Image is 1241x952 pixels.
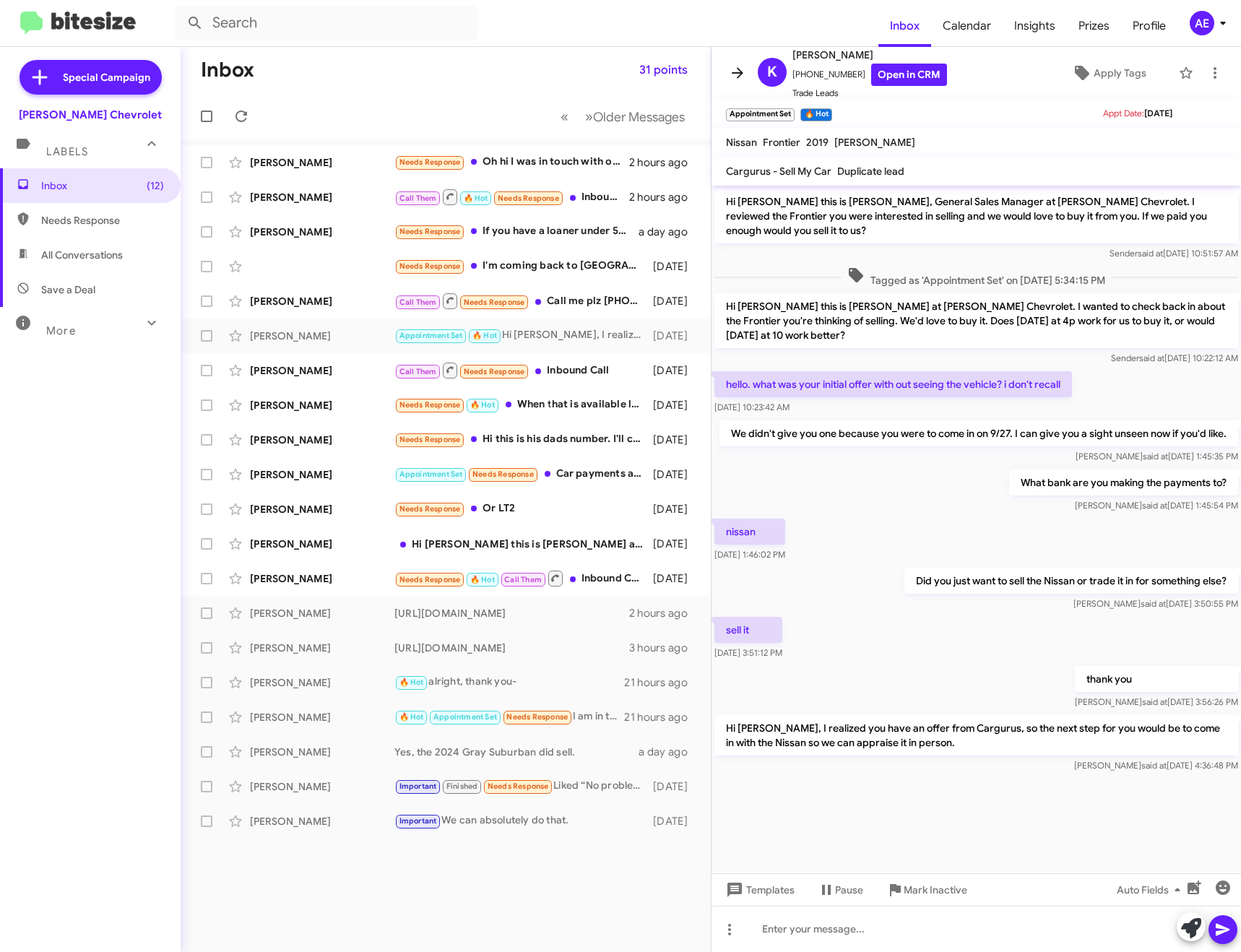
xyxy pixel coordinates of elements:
[553,102,693,131] nav: Page navigation example
[399,194,437,203] span: Call Them
[650,779,699,794] div: [DATE]
[250,329,394,343] div: [PERSON_NAME]
[394,641,629,655] div: [URL][DOMAIN_NAME]
[394,537,650,551] div: Hi [PERSON_NAME] this is [PERSON_NAME] at [PERSON_NAME] Chevrolet. Just wanted to follow up and m...
[250,814,394,828] div: [PERSON_NAME]
[1075,500,1238,511] span: [PERSON_NAME] [DATE] 1:45:54 PM
[1141,760,1167,771] span: said at
[1144,108,1172,118] span: [DATE]
[250,190,394,204] div: [PERSON_NAME]
[650,259,699,274] div: [DATE]
[714,402,790,412] span: [DATE] 10:23:42 AM
[41,178,164,193] span: Inbox
[726,136,757,149] span: Nissan
[875,877,979,903] button: Mark Inactive
[399,435,461,444] span: Needs Response
[470,400,495,410] span: 🔥 Hot
[1190,11,1214,35] div: AE
[806,136,829,149] span: 2019
[629,155,699,170] div: 2 hours ago
[399,712,424,722] span: 🔥 Hot
[792,64,947,86] span: [PHONE_NUMBER]
[175,6,478,40] input: Search
[1076,451,1238,462] span: [PERSON_NAME] [DATE] 1:45:35 PM
[394,361,650,379] div: Inbound Call
[399,400,461,410] span: Needs Response
[1009,469,1238,496] p: What bank are you making the payments to?
[250,641,394,655] div: [PERSON_NAME]
[629,641,699,655] div: 3 hours ago
[470,575,495,584] span: 🔥 Hot
[629,606,699,620] div: 2 hours ago
[1094,60,1146,86] span: Apply Tags
[878,5,931,47] a: Inbox
[394,569,650,587] div: Inbound Call
[250,398,394,412] div: [PERSON_NAME]
[399,367,437,376] span: Call Them
[399,504,461,514] span: Needs Response
[472,469,534,479] span: Needs Response
[1003,5,1067,47] span: Insights
[842,267,1111,287] span: Tagged as 'Appointment Set' on [DATE] 5:34:15 PM
[650,433,699,447] div: [DATE]
[394,778,650,795] div: Liked “No problem, we appreciate the opportunity!”
[650,814,699,828] div: [DATE]
[1067,5,1121,47] a: Prizes
[1110,248,1238,259] span: Sender [DATE] 10:51:57 AM
[714,715,1238,756] p: Hi [PERSON_NAME], I realized you have an offer from Cargurus, so the next step for you would be t...
[792,86,947,100] span: Trade Leads
[835,877,863,903] span: Pause
[399,227,461,236] span: Needs Response
[639,57,688,83] span: 31 points
[650,294,699,308] div: [DATE]
[250,537,394,551] div: [PERSON_NAME]
[394,466,650,483] div: Car payments are outrageously high and I'm not interested in high car payments because I have bad...
[250,502,394,516] div: [PERSON_NAME]
[446,782,478,791] span: Finished
[639,225,699,239] div: a day ago
[1143,451,1168,462] span: said at
[498,194,559,203] span: Needs Response
[399,575,461,584] span: Needs Response
[1177,11,1225,35] button: AE
[250,710,394,724] div: [PERSON_NAME]
[464,367,525,376] span: Needs Response
[714,371,1072,397] p: hello. what was your initial offer with out seeing the vehicle? i don't recall
[767,61,777,84] span: K
[46,324,76,337] span: More
[714,189,1238,243] p: Hi [PERSON_NAME] this is [PERSON_NAME], General Sales Manager at [PERSON_NAME] Chevrolet. I revie...
[250,363,394,378] div: [PERSON_NAME]
[394,258,650,274] div: I'm coming back to [GEOGRAPHIC_DATA] from [DATE]-[DATE] Sounds good The vin is above I was offere...
[399,816,437,826] span: Important
[576,102,693,131] button: Next
[593,109,685,125] span: Older Messages
[1139,352,1164,363] span: said at
[871,64,947,86] a: Open in CRM
[250,225,394,239] div: [PERSON_NAME]
[1117,877,1186,903] span: Auto Fields
[250,745,394,759] div: [PERSON_NAME]
[931,5,1003,47] a: Calendar
[585,108,593,126] span: »
[1046,60,1172,86] button: Apply Tags
[394,709,624,725] div: I am in the showroom now
[488,782,549,791] span: Needs Response
[726,108,795,121] small: Appointment Set
[712,877,806,903] button: Templates
[399,157,461,167] span: Needs Response
[1121,5,1177,47] a: Profile
[394,501,650,517] div: Or LT2
[250,571,394,586] div: [PERSON_NAME]
[714,647,782,658] span: [DATE] 3:51:12 PM
[800,108,831,121] small: 🔥 Hot
[250,433,394,447] div: [PERSON_NAME]
[394,154,629,170] div: Oh hi I was in touch with one of your team he said he'll let me know when the cheaper model exuin...
[399,331,463,340] span: Appointment Set
[504,575,542,584] span: Call Them
[650,537,699,551] div: [DATE]
[1142,696,1167,707] span: said at
[250,675,394,690] div: [PERSON_NAME]
[201,59,254,82] h1: Inbox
